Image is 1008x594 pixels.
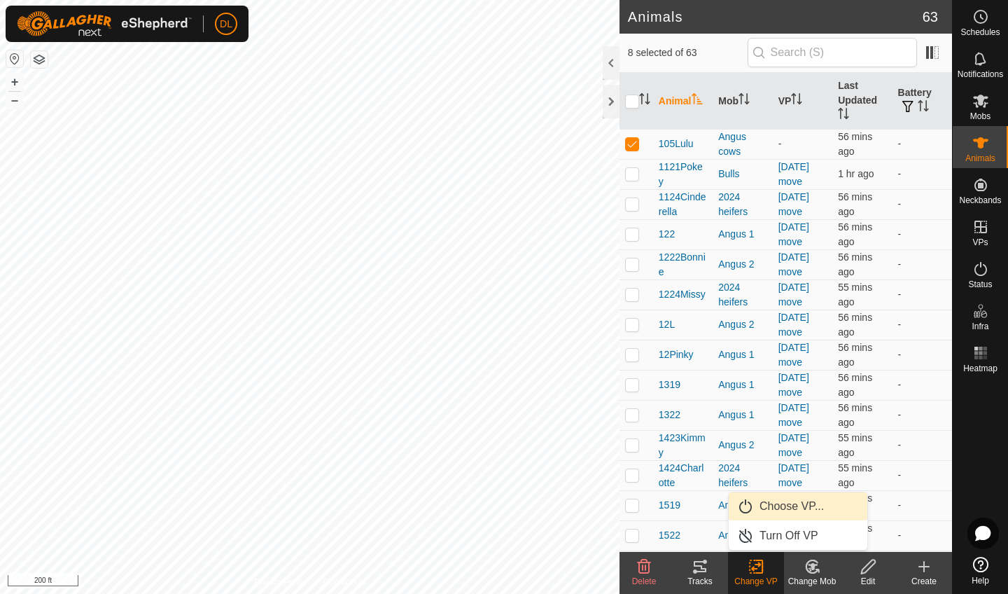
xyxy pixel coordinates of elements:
span: 14 Aug 2025 at 9:55 am [838,131,872,157]
div: Angus 1 [718,378,766,392]
span: DL [220,17,232,32]
div: 2024 heifers [718,461,766,490]
td: - [892,460,952,490]
a: Contact Us [323,576,365,588]
span: 1222Bonnie [659,250,707,279]
a: Privacy Policy [254,576,307,588]
span: 14 Aug 2025 at 9:45 am [838,168,874,179]
span: Notifications [958,70,1003,78]
span: 14 Aug 2025 at 9:56 am [838,432,872,458]
a: [DATE] move [778,312,809,338]
div: 2024 heifers [718,190,766,219]
div: Angus 2 [718,317,766,332]
li: Turn Off VP [729,522,867,550]
td: - [892,129,952,159]
span: 12Pinky [659,347,694,362]
span: Turn Off VP [759,527,818,544]
div: Edit [840,575,896,588]
p-sorticon: Activate to sort [918,102,929,113]
span: 14 Aug 2025 at 9:56 am [838,312,872,338]
span: 1424Charlotte [659,461,707,490]
a: [DATE] move [778,221,809,247]
button: + [6,74,23,90]
div: Create [896,575,952,588]
th: Battery [892,73,952,130]
div: Change VP [728,575,784,588]
div: Angus cows [718,130,766,159]
a: [DATE] move [778,402,809,428]
span: 63 [923,6,938,27]
td: - [892,551,952,581]
div: Angus 2 [718,438,766,453]
span: 12L [659,317,675,332]
button: Map Layers [31,51,48,68]
img: Gallagher Logo [17,11,192,36]
td: - [892,370,952,400]
span: Mobs [970,112,990,120]
div: Angus 1 [718,347,766,362]
td: - [892,279,952,310]
span: VPs [972,238,988,247]
a: [DATE] move [778,161,809,187]
span: Choose VP... [759,498,824,515]
span: 8 selected of 63 [628,46,748,60]
td: - [892,340,952,370]
span: 1319 [659,378,680,392]
span: 105Lulu [659,137,694,151]
a: [DATE] move [778,432,809,458]
span: Status [968,280,992,289]
li: Choose VP... [729,492,867,520]
div: Change Mob [784,575,840,588]
span: 1423Kimmy [659,431,707,460]
app-display-virtual-paddock-transition: - [778,138,782,149]
h2: Animals [628,8,923,25]
span: 1522 [659,528,680,543]
div: Angus 1 [718,227,766,242]
td: - [892,310,952,340]
td: - [892,159,952,189]
a: [DATE] move [778,372,809,398]
span: 1523cocco [659,551,693,581]
button: Reset Map [6,50,23,67]
span: 1121Pokey [659,160,707,189]
th: Animal [653,73,713,130]
td: - [892,400,952,430]
td: - [892,520,952,551]
input: Search (S) [748,38,917,67]
td: - [892,189,952,219]
p-sorticon: Activate to sort [838,110,849,121]
th: VP [773,73,832,130]
span: 14 Aug 2025 at 9:55 am [838,342,872,368]
td: - [892,249,952,279]
span: 14 Aug 2025 at 9:55 am [838,251,872,277]
span: Animals [965,154,995,163]
span: 122 [659,227,675,242]
span: 14 Aug 2025 at 9:56 am [838,282,872,308]
span: 14 Aug 2025 at 9:55 am [838,402,872,428]
span: Heatmap [963,364,997,373]
a: [DATE] move [778,342,809,368]
span: 14 Aug 2025 at 9:55 am [838,191,872,217]
td: - [892,219,952,249]
a: Help [953,551,1008,590]
span: Infra [972,322,988,331]
span: Help [972,576,989,585]
a: [DATE] move [778,282,809,308]
div: Tracks [672,575,728,588]
span: 1124Cinderella [659,190,707,219]
span: Delete [632,576,657,586]
p-sorticon: Activate to sort [791,95,802,106]
p-sorticon: Activate to sort [738,95,750,106]
a: [DATE] move [778,191,809,217]
span: 14 Aug 2025 at 9:56 am [838,462,872,488]
div: Angus 1 [718,408,766,422]
button: – [6,92,23,109]
a: [DATE] move [778,251,809,277]
p-sorticon: Activate to sort [639,95,650,106]
span: Schedules [960,28,1000,36]
span: 14 Aug 2025 at 9:55 am [838,372,872,398]
span: 1322 [659,408,680,422]
span: 1519 [659,498,680,513]
div: Bulls [718,167,766,181]
th: Mob [713,73,772,130]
